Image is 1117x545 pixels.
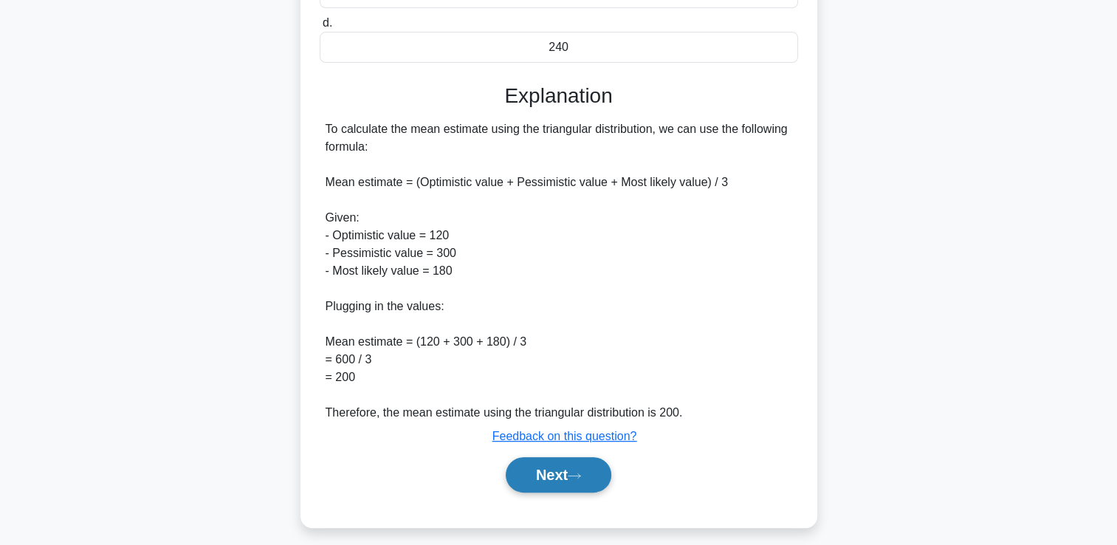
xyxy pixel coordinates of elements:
[492,430,637,442] a: Feedback on this question?
[323,16,332,29] span: d.
[506,457,611,493] button: Next
[320,32,798,63] div: 240
[329,83,789,109] h3: Explanation
[326,120,792,422] div: To calculate the mean estimate using the triangular distribution, we can use the following formul...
